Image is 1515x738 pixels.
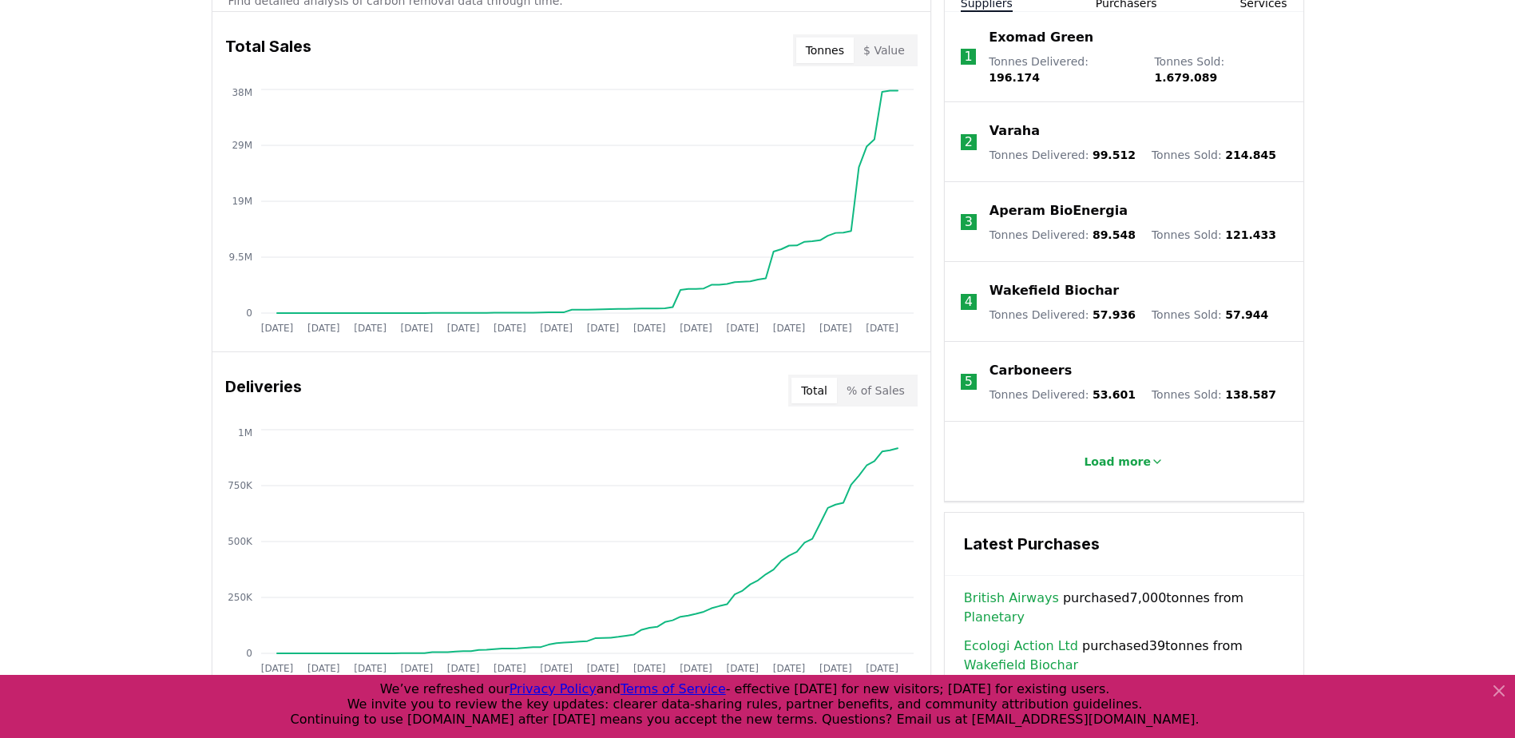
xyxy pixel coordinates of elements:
span: 53.601 [1093,388,1136,401]
span: 57.944 [1225,308,1268,321]
tspan: [DATE] [494,323,526,334]
button: Total [791,378,837,403]
span: 57.936 [1093,308,1136,321]
span: 89.548 [1093,228,1136,241]
tspan: [DATE] [260,663,293,674]
span: 196.174 [989,71,1040,84]
p: Tonnes Sold : [1152,147,1276,163]
tspan: [DATE] [726,663,759,674]
p: Tonnes Sold : [1154,54,1287,85]
p: 4 [965,292,973,311]
p: Load more [1084,454,1151,470]
a: Carboneers [990,361,1072,380]
tspan: 1M [238,427,252,438]
p: 5 [965,372,973,391]
span: 99.512 [1093,149,1136,161]
tspan: [DATE] [494,663,526,674]
a: Exomad Green [989,28,1093,47]
tspan: [DATE] [819,323,852,334]
button: $ Value [854,38,914,63]
a: Wakefield Biochar [964,656,1078,675]
p: 1 [964,47,972,66]
tspan: [DATE] [540,323,573,334]
tspan: [DATE] [354,323,387,334]
p: Tonnes Delivered : [990,227,1136,243]
a: Ecologi Action Ltd [964,637,1078,656]
tspan: 0 [246,307,252,319]
tspan: [DATE] [680,663,712,674]
tspan: [DATE] [307,663,339,674]
tspan: 0 [246,648,252,659]
span: 121.433 [1225,228,1276,241]
button: Tonnes [796,38,854,63]
p: Tonnes Delivered : [990,147,1136,163]
span: 214.845 [1225,149,1276,161]
tspan: [DATE] [866,663,898,674]
tspan: [DATE] [540,663,573,674]
tspan: [DATE] [260,323,293,334]
h3: Deliveries [225,375,302,407]
p: Tonnes Delivered : [990,307,1136,323]
a: Varaha [990,121,1040,141]
tspan: 38M [232,87,252,98]
tspan: [DATE] [772,323,805,334]
tspan: [DATE] [400,663,433,674]
tspan: 19M [232,196,252,207]
tspan: [DATE] [586,323,619,334]
tspan: [DATE] [446,663,479,674]
span: 138.587 [1225,388,1276,401]
p: Tonnes Sold : [1152,307,1268,323]
tspan: 750K [228,480,253,491]
tspan: [DATE] [819,663,852,674]
tspan: 29M [232,140,252,151]
span: 1.679.089 [1154,71,1217,84]
tspan: [DATE] [680,323,712,334]
p: Tonnes Sold : [1152,227,1276,243]
tspan: [DATE] [633,663,665,674]
tspan: [DATE] [400,323,433,334]
tspan: [DATE] [446,323,479,334]
a: British Airways [964,589,1059,608]
tspan: [DATE] [726,323,759,334]
tspan: [DATE] [307,323,339,334]
tspan: [DATE] [633,323,665,334]
h3: Total Sales [225,34,311,66]
p: 2 [965,133,973,152]
tspan: [DATE] [586,663,619,674]
a: Aperam BioEnergia [990,201,1128,220]
tspan: [DATE] [866,323,898,334]
p: Tonnes Sold : [1152,387,1276,403]
tspan: 500K [228,536,253,547]
h3: Latest Purchases [964,532,1284,556]
tspan: 9.5M [228,252,252,263]
p: Tonnes Delivered : [990,387,1136,403]
a: Planetary [964,608,1025,627]
button: % of Sales [837,378,914,403]
button: Load more [1071,446,1176,478]
tspan: 250K [228,592,253,603]
tspan: [DATE] [354,663,387,674]
tspan: [DATE] [772,663,805,674]
span: purchased 7,000 tonnes from [964,589,1284,627]
span: purchased 39 tonnes from [964,637,1284,675]
a: Wakefield Biochar [990,281,1119,300]
p: Tonnes Delivered : [989,54,1138,85]
p: 3 [965,212,973,232]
